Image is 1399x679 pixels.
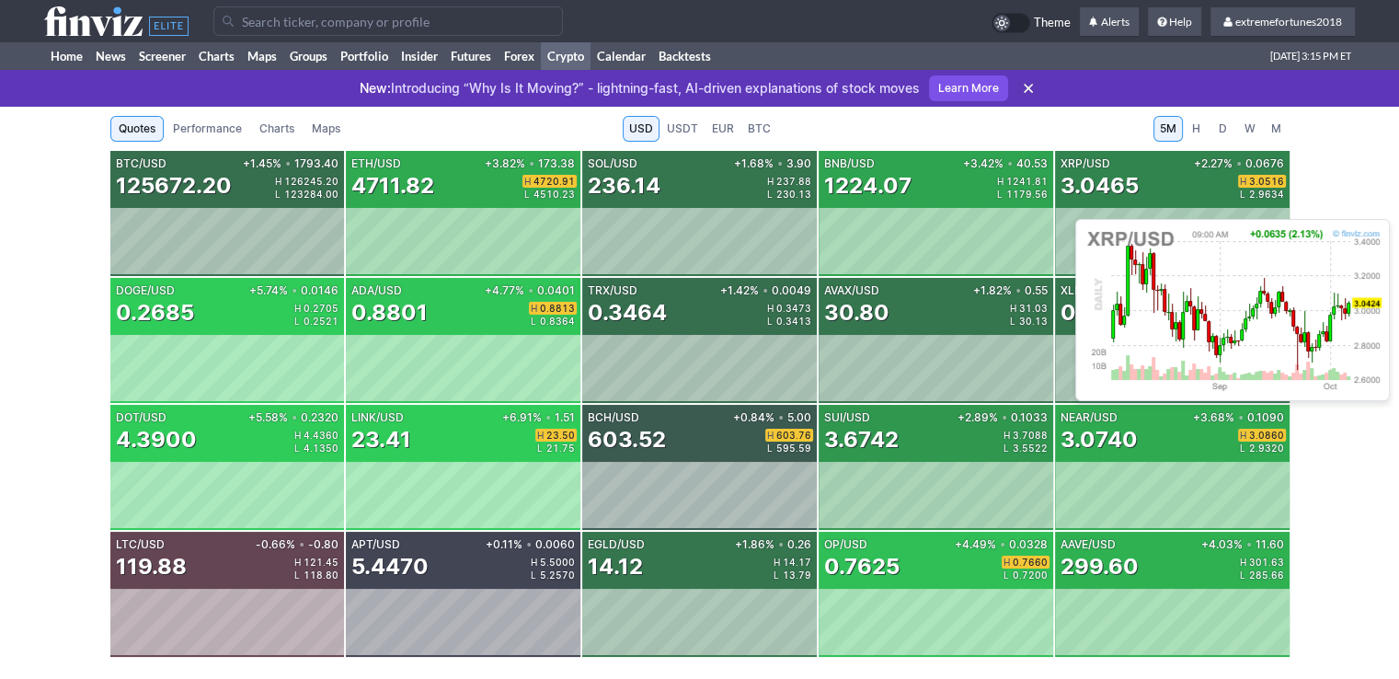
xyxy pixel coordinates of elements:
[748,120,771,138] span: BTC
[588,298,667,328] div: 0.3464
[1061,539,1198,550] div: AAVE/USD
[776,316,811,326] span: 0.3413
[294,431,304,440] span: H
[1061,425,1138,455] div: 3.0740
[1210,7,1355,37] a: extremefortunes2018
[537,431,546,440] span: H
[1061,298,1141,328] div: 0.4093
[774,570,783,580] span: L
[351,158,481,169] div: ETH/USD
[545,412,551,423] span: •
[531,558,540,567] span: H
[1061,158,1190,169] div: XRP/USD
[110,116,164,142] a: Quotes
[116,552,187,581] div: 119.88
[629,120,653,138] span: USD
[294,316,304,326] span: L
[1240,190,1249,199] span: L
[588,539,731,550] div: EGLD/USD
[783,558,811,567] span: 14.17
[1240,177,1249,186] span: H
[1217,120,1230,138] span: D
[1249,190,1284,199] span: 2.9634
[116,412,246,423] div: DOT/USD
[346,532,580,657] a: APT/USD+0.11%•0.00605.4470H5.5000L5.2570
[1061,552,1139,581] div: 299.60
[1055,278,1290,403] a: XLM/USD+1.80%•0.00720.4093H0.4126L0.3994
[351,425,411,455] div: 23.41
[526,539,532,550] span: •
[1013,443,1048,453] span: 3.5522
[110,151,345,276] a: BTC/USD+1.45%•1793.40125672.20H126245.20L123284.00
[251,116,303,142] a: Charts
[294,558,304,567] span: H
[582,532,817,657] a: EGLD/USD+1.86%•0.2614.12H14.17L13.79
[767,431,776,440] span: H
[292,412,297,423] span: •
[588,171,660,201] div: 236.14
[1249,177,1284,186] span: 3.0516
[252,539,338,550] div: -0.66% -0.80
[444,42,498,70] a: Futures
[346,405,580,530] a: LINK/USD+6.91%•1.5123.41H23.50L21.75
[824,552,900,581] div: 0.7625
[1184,116,1210,142] a: H
[116,158,240,169] div: BTC/USD
[824,158,959,169] div: BNB/USD
[824,412,954,423] div: SUI/USD
[1003,558,1013,567] span: H
[285,158,291,169] span: •
[1061,285,1190,296] div: XLM/USD
[1019,316,1048,326] span: 30.13
[524,190,533,199] span: L
[119,120,155,138] span: Quotes
[767,177,776,186] span: H
[351,285,481,296] div: ADA/USD
[116,285,247,296] div: DOGE/USD
[1055,151,1290,276] a: XRP/USD+2.27%•0.06763.0465H3.0516L2.9634
[1061,412,1189,423] div: NEAR/USD
[481,158,575,169] div: +3.82% 173.38
[824,171,912,201] div: 1224.07
[1000,539,1005,550] span: •
[173,120,242,138] span: Performance
[783,570,811,580] span: 13.79
[717,285,811,296] div: +1.42% 0.0049
[89,42,132,70] a: News
[1084,227,1382,393] img: chart.ashx
[992,13,1071,33] a: Theme
[284,177,338,186] span: 126245.20
[351,539,482,550] div: APT/USD
[395,42,444,70] a: Insider
[1003,431,1013,440] span: H
[284,190,338,199] span: 123284.00
[1055,405,1290,530] a: NEAR/USD+3.68%•0.10903.0740H3.0860L2.9320
[763,285,768,296] span: •
[537,443,546,453] span: L
[582,151,817,276] a: SOL/USD+1.68%•3.90236.14H237.88L230.13
[132,42,192,70] a: Screener
[1190,158,1284,169] div: +2.27% 0.0676
[1002,412,1007,423] span: •
[705,116,740,142] a: EUR
[969,285,1048,296] div: +1.82% 0.55
[1061,171,1139,201] div: 3.0465
[1264,116,1290,142] a: M
[776,304,811,313] span: 0.3473
[1240,443,1249,453] span: L
[774,558,783,567] span: H
[819,151,1053,276] a: BNB/USD+3.42%•40.531224.07H1241.81L1179.56
[533,177,575,186] span: 4720.91
[531,316,540,326] span: L
[482,539,575,550] div: +0.11% 0.0060
[959,158,1048,169] div: +3.42% 40.53
[1249,431,1284,440] span: 3.0860
[1190,120,1203,138] span: H
[116,425,197,455] div: 4.3900
[110,532,345,657] a: LTC/USD-0.66%•-0.80119.88H121.45L118.80
[729,412,811,423] div: +0.84% 5.00
[1003,443,1013,453] span: L
[304,443,338,453] span: 4.1350
[582,405,817,530] a: BCH/USD+0.84%•5.00603.52H603.76L595.59
[1015,285,1021,296] span: •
